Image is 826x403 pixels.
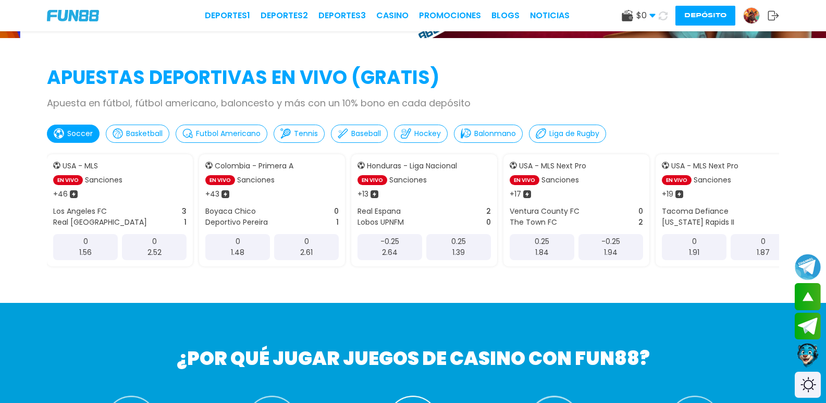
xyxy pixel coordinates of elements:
p: EN VIVO [510,175,539,185]
p: 2.61 [300,247,313,258]
button: Balonmano [454,125,523,143]
button: Tennis [274,125,325,143]
p: Balonmano [474,128,516,139]
p: + 43 [205,189,219,200]
p: -0.25 [601,236,620,247]
p: Futbol Americano [196,128,261,139]
p: Apuesta en fútbol, fútbol americano, baloncesto y más con un 10% bono en cada depósito [47,96,779,110]
p: USA - MLS Next Pro [671,161,738,172]
p: Lobos UPNFM [357,217,404,228]
button: Futbol Americano [176,125,267,143]
a: Deportes1 [205,9,250,22]
p: 0 [152,236,157,247]
p: 0 [692,236,697,247]
p: EN VIVO [662,175,692,185]
button: Basketball [106,125,169,143]
p: 1.91 [689,247,699,258]
p: 0.25 [451,236,466,247]
button: Contact customer service [795,342,821,369]
button: Hockey [394,125,448,143]
a: CASINO [376,9,409,22]
p: 1.48 [231,247,244,258]
p: Sanciones [541,175,579,186]
p: 0 [761,236,766,247]
p: Sanciones [85,175,122,186]
p: EN VIVO [205,175,235,185]
p: Deportivo Pereira [205,217,268,228]
h2: APUESTAS DEPORTIVAS EN VIVO (gratis) [47,64,779,92]
p: Sanciones [237,175,275,186]
p: + 17 [510,189,521,200]
p: Los Angeles FC [53,206,107,217]
p: The Town FC [510,217,557,228]
button: Liga de Rugby [529,125,606,143]
button: scroll up [795,283,821,310]
p: Soccer [67,128,93,139]
p: -0.25 [380,236,399,247]
img: Company Logo [47,10,99,21]
p: Hockey [414,128,441,139]
p: Ventura County FC [510,206,580,217]
p: + 13 [357,189,368,200]
p: 0 [638,206,643,217]
p: + 46 [53,189,68,200]
p: 1.56 [79,247,92,258]
p: 0 [334,206,339,217]
p: 0.25 [535,236,549,247]
p: Tacoma Defiance [662,206,729,217]
p: Colombia - Primera A [215,161,293,172]
p: 2 [486,206,491,217]
p: 1.87 [757,247,770,258]
p: Tennis [294,128,318,139]
p: USA - MLS Next Pro [519,161,586,172]
p: Sanciones [389,175,427,186]
p: 0 [486,217,491,228]
p: Sanciones [694,175,731,186]
p: 1.84 [535,247,549,258]
p: Honduras - Liga Nacional [367,161,457,172]
p: EN VIVO [53,175,83,185]
p: Liga de Rugby [549,128,599,139]
p: Basketball [126,128,163,139]
p: 0 [304,236,309,247]
a: Deportes2 [261,9,308,22]
button: Soccer [47,125,100,143]
p: 2 [638,217,643,228]
p: EN VIVO [357,175,387,185]
p: 1 [184,217,187,228]
p: 2.52 [147,247,162,258]
p: Real [GEOGRAPHIC_DATA] [53,217,147,228]
div: Switch theme [795,372,821,398]
button: Depósito [675,6,735,26]
a: NOTICIAS [530,9,570,22]
p: Real Espana [357,206,401,217]
img: Avatar [744,8,759,23]
p: USA - MLS [63,161,98,172]
p: [US_STATE] Rapids II [662,217,734,228]
button: Join telegram channel [795,253,821,280]
p: + 19 [662,189,673,200]
p: 0 [236,236,240,247]
a: Deportes3 [318,9,366,22]
a: BLOGS [491,9,520,22]
p: 3 [182,206,187,217]
p: 0 [83,236,88,247]
p: 1 [336,217,339,228]
a: Avatar [743,7,768,24]
p: 2.64 [382,247,398,258]
p: 1.94 [604,247,618,258]
p: 1.39 [452,247,465,258]
a: Promociones [419,9,481,22]
button: Baseball [331,125,388,143]
p: Baseball [351,128,381,139]
p: Boyaca Chico [205,206,256,217]
span: $ 0 [636,9,656,22]
button: Join telegram [795,313,821,340]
